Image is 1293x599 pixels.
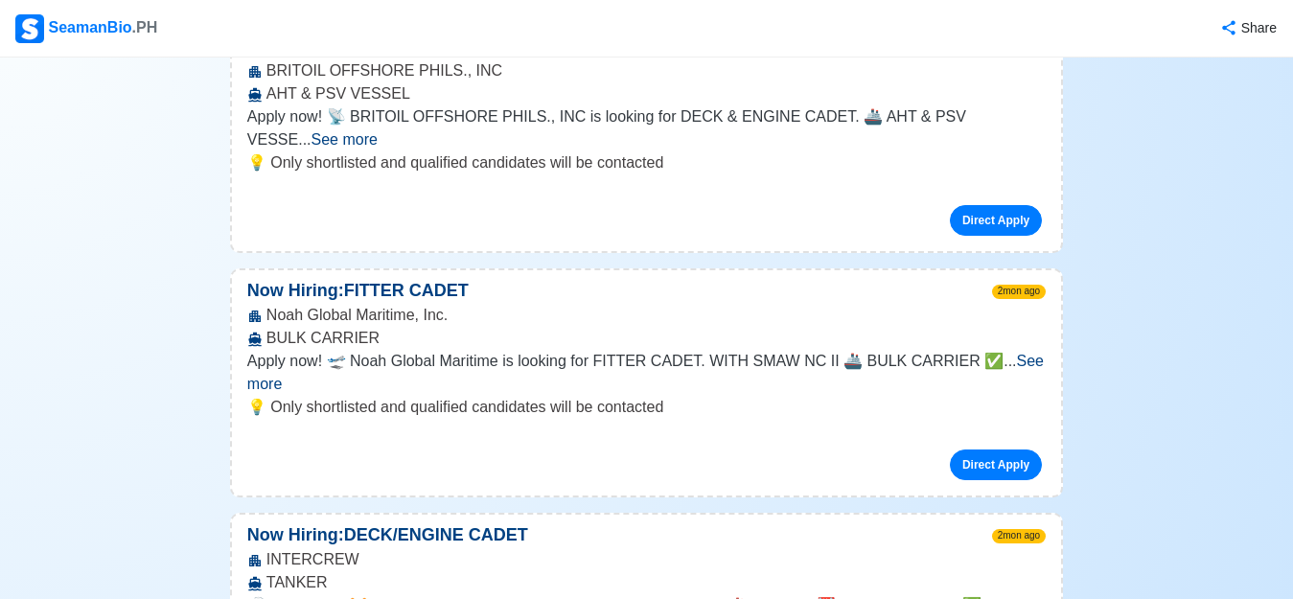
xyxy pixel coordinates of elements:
[247,151,1046,174] p: 💡 Only shortlisted and qualified candidates will be contacted
[232,522,543,548] p: Now Hiring: DECK/ENGINE CADET
[232,304,1061,350] div: Noah Global Maritime, Inc. BULK CARRIER
[950,205,1042,236] a: Direct Apply
[992,285,1046,299] span: 2mon ago
[132,19,158,35] span: .PH
[247,396,1046,419] p: 💡 Only shortlisted and qualified candidates will be contacted
[232,548,1061,594] div: INTERCREW TANKER
[232,278,484,304] p: Now Hiring: FITTER CADET
[1241,18,1277,38] div: Share
[1216,10,1278,47] button: Share
[15,14,44,43] img: Logo
[247,353,1004,369] span: Apply now! 🛫 Noah Global Maritime is looking for FITTER CADET. WITH SMAW NC II 🚢 BULK CARRIER ✅
[992,529,1046,543] span: 2mon ago
[950,449,1042,480] a: Direct Apply
[298,131,378,148] span: ...
[232,59,1061,105] div: BRITOIL OFFSHORE PHILS., INC AHT & PSV VESSEL
[247,108,966,148] span: Apply now! 📡 BRITOIL OFFSHORE PHILS., INC is looking for DECK & ENGINE CADET. 🚢 AHT & PSV VESSE
[15,14,157,43] div: SeamanBio
[312,131,378,148] span: See more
